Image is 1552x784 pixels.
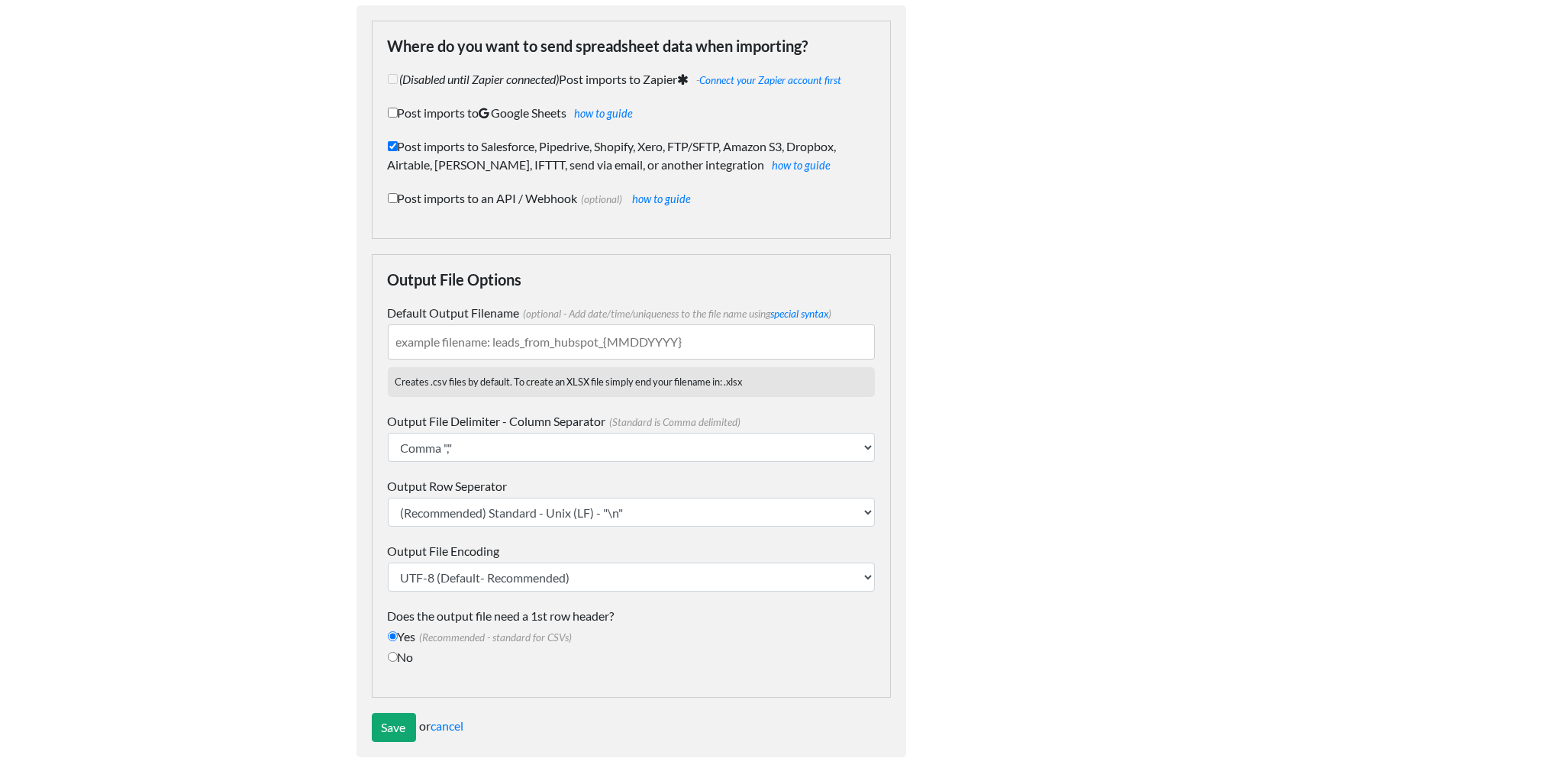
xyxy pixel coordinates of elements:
a: how to guide [575,107,634,120]
label: Default Output Filename [388,304,875,322]
span: (optional) [578,193,623,205]
label: Does the output file need a 1st row header? [388,607,875,625]
a: special syntax [771,308,829,320]
label: Post imports to Google Sheets [388,104,875,122]
input: Yes(Recommended - standard for CSVs) [388,631,398,641]
a: how to guide [773,159,831,172]
label: Yes [388,628,875,646]
label: Output File Delimiter - Column Separator [388,412,875,431]
span: (Recommended - standard for CSVs) [416,631,573,644]
a: Connect your Zapier account first [700,74,842,86]
i: (Disabled until Zapier connected) [400,72,560,86]
input: Post imports to Salesforce, Pipedrive, Shopify, Xero, FTP/SFTP, Amazon S3, Dropbox, Airtable, [PE... [388,141,398,151]
input: No [388,652,398,662]
input: (Disabled until Zapier connected)Post imports to Zapier -Connect your Zapier account first [388,74,398,84]
label: Post imports to Salesforce, Pipedrive, Shopify, Xero, FTP/SFTP, Amazon S3, Dropbox, Airtable, [PE... [388,137,875,174]
h4: Output File Options [388,270,875,289]
span: (optional - Add date/time/uniqueness to the file name using ) [520,308,832,320]
label: No [388,648,875,666]
input: Post imports toGoogle Sheetshow to guide [388,108,398,118]
label: Post imports to Zapier [388,70,875,89]
label: Output Row Seperator [388,477,875,495]
h4: Where do you want to send spreadsheet data when importing? [388,37,875,55]
input: example filename: leads_from_hubspot_{MMDDYYYY} [388,324,875,360]
input: Save [372,713,416,742]
label: Output File Encoding [388,542,875,560]
div: or [372,713,891,742]
p: Creates .csv files by default. To create an XLSX file simply end your filename in: .xlsx [388,367,875,397]
span: - [693,74,842,86]
input: Post imports to an API / Webhook(optional) how to guide [388,193,398,203]
a: how to guide [633,192,692,205]
label: Post imports to an API / Webhook [388,189,875,208]
span: (Standard is Comma delimited) [606,416,741,428]
a: cancel [431,718,464,733]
